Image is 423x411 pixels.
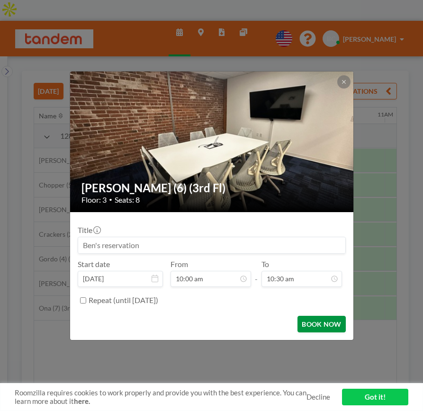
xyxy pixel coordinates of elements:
[78,225,100,235] label: Title
[171,259,188,269] label: From
[78,259,110,269] label: Start date
[261,259,269,269] label: To
[306,393,330,402] a: Decline
[78,237,345,253] input: Ben's reservation
[255,263,258,284] span: -
[15,388,306,406] span: Roomzilla requires cookies to work properly and provide you with the best experience. You can lea...
[70,35,354,248] img: 537.jpg
[81,181,343,195] h2: [PERSON_NAME] (6) (3rd Fl)
[81,195,107,205] span: Floor: 3
[109,196,112,203] span: •
[297,316,345,332] button: BOOK NOW
[89,295,158,305] label: Repeat (until [DATE])
[342,389,408,405] a: Got it!
[74,397,90,405] a: here.
[115,195,140,205] span: Seats: 8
